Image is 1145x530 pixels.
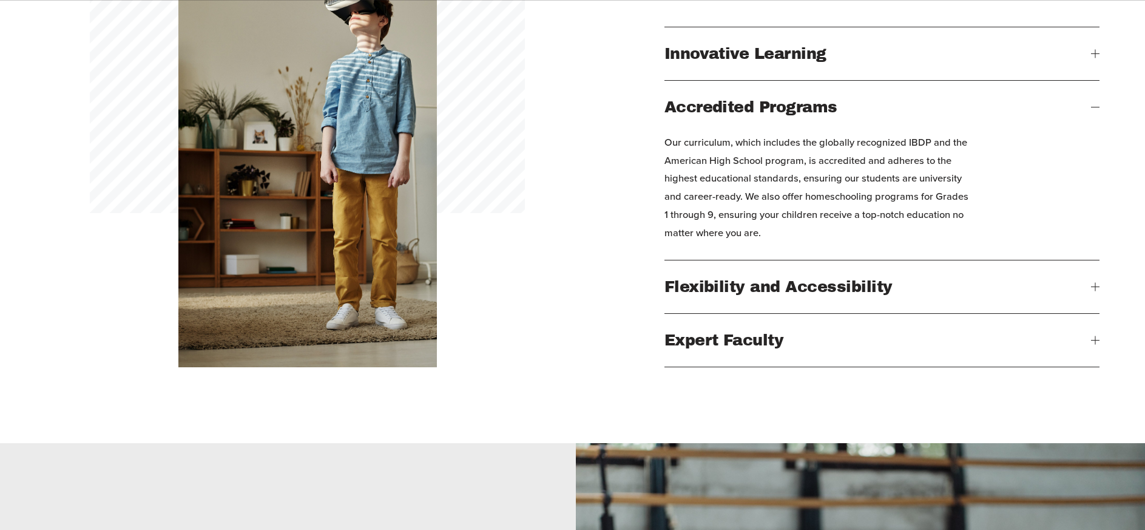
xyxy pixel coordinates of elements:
[664,134,969,242] p: Our curriculum, which includes the globally recognized IBDP and the American High School program,...
[664,279,1091,295] span: Flexibility and Accessibility
[664,46,1091,62] span: Innovative Learning
[664,260,1099,313] button: Flexibility and Accessibility
[664,27,1099,80] button: Innovative Learning
[664,134,1099,260] div: Accredited Programs
[664,314,1099,367] button: Expert Faculty
[664,81,1099,134] button: Accredited Programs
[664,332,1091,348] span: Expert Faculty
[664,99,1091,115] span: Accredited Programs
